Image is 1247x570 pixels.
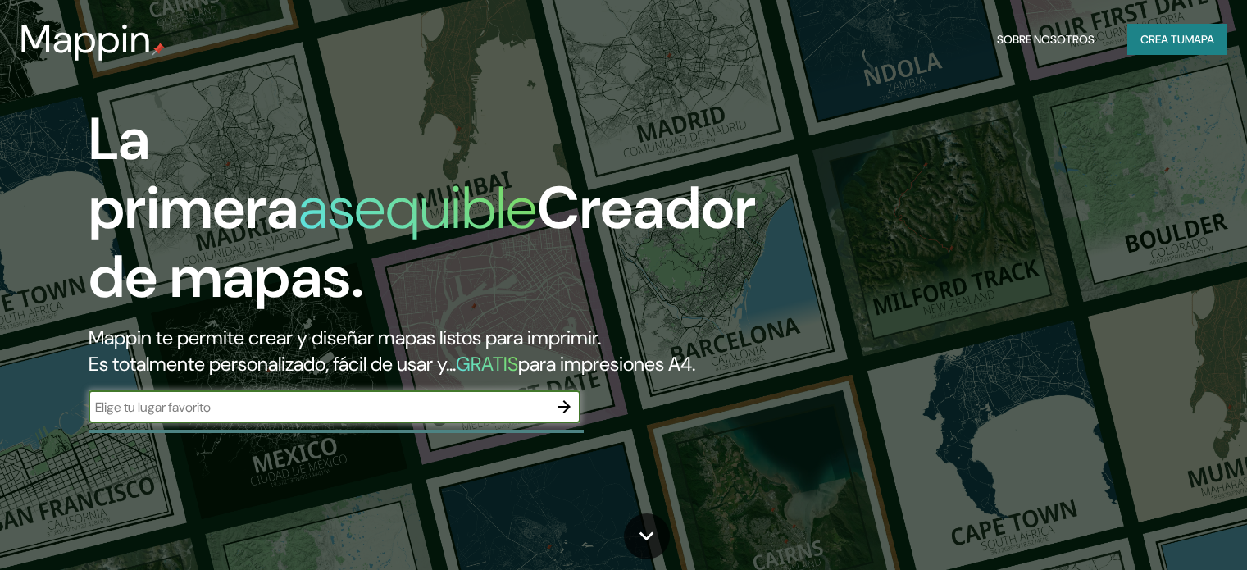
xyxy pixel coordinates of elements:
font: Mappin te permite crear y diseñar mapas listos para imprimir. [89,325,601,350]
font: Mappin [20,13,152,65]
font: Sobre nosotros [997,32,1095,47]
img: pin de mapeo [152,43,165,56]
font: Creador de mapas. [89,170,756,315]
font: La primera [89,101,298,246]
font: para impresiones A4. [518,351,695,376]
font: asequible [298,170,537,246]
font: Es totalmente personalizado, fácil de usar y... [89,351,456,376]
iframe: Help widget launcher [1101,506,1229,552]
font: GRATIS [456,351,518,376]
font: mapa [1185,32,1214,47]
input: Elige tu lugar favorito [89,398,548,417]
button: Crea tumapa [1127,24,1227,55]
button: Sobre nosotros [990,24,1101,55]
font: Crea tu [1140,32,1185,47]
